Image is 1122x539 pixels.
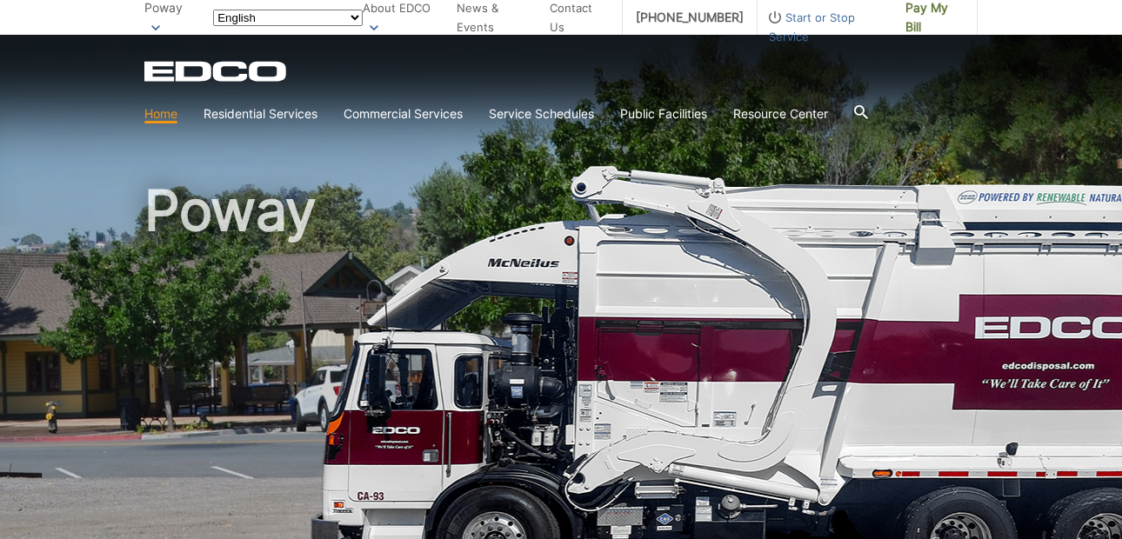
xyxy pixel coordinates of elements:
[344,104,463,123] a: Commercial Services
[733,104,828,123] a: Resource Center
[489,104,594,123] a: Service Schedules
[204,104,317,123] a: Residential Services
[144,61,289,82] a: EDCD logo. Return to the homepage.
[144,104,177,123] a: Home
[620,104,707,123] a: Public Facilities
[213,10,363,26] select: Select a language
